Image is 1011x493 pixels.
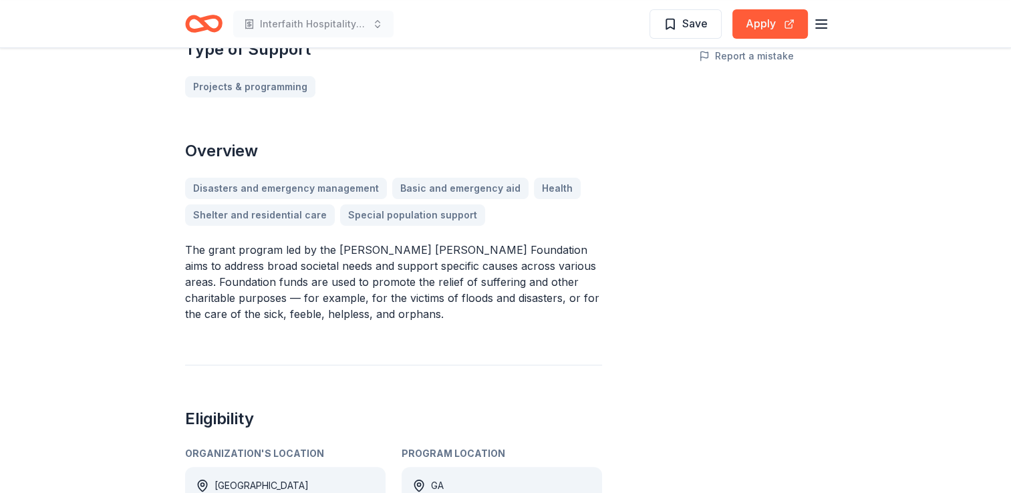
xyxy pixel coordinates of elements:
div: Program Location [402,446,602,462]
a: Home [185,8,223,39]
button: Report a mistake [699,48,794,64]
span: Save [682,15,708,32]
button: Interfaith Hospitality Network [233,11,394,37]
button: Apply [732,9,808,39]
h2: Type of Support [185,39,602,60]
button: Save [649,9,722,39]
a: Projects & programming [185,76,315,98]
div: Organization's Location [185,446,386,462]
h2: Overview [185,140,602,162]
p: The grant program led by the [PERSON_NAME] [PERSON_NAME] Foundation aims to address broad societa... [185,242,602,322]
span: Interfaith Hospitality Network [260,16,367,32]
h2: Eligibility [185,408,602,430]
